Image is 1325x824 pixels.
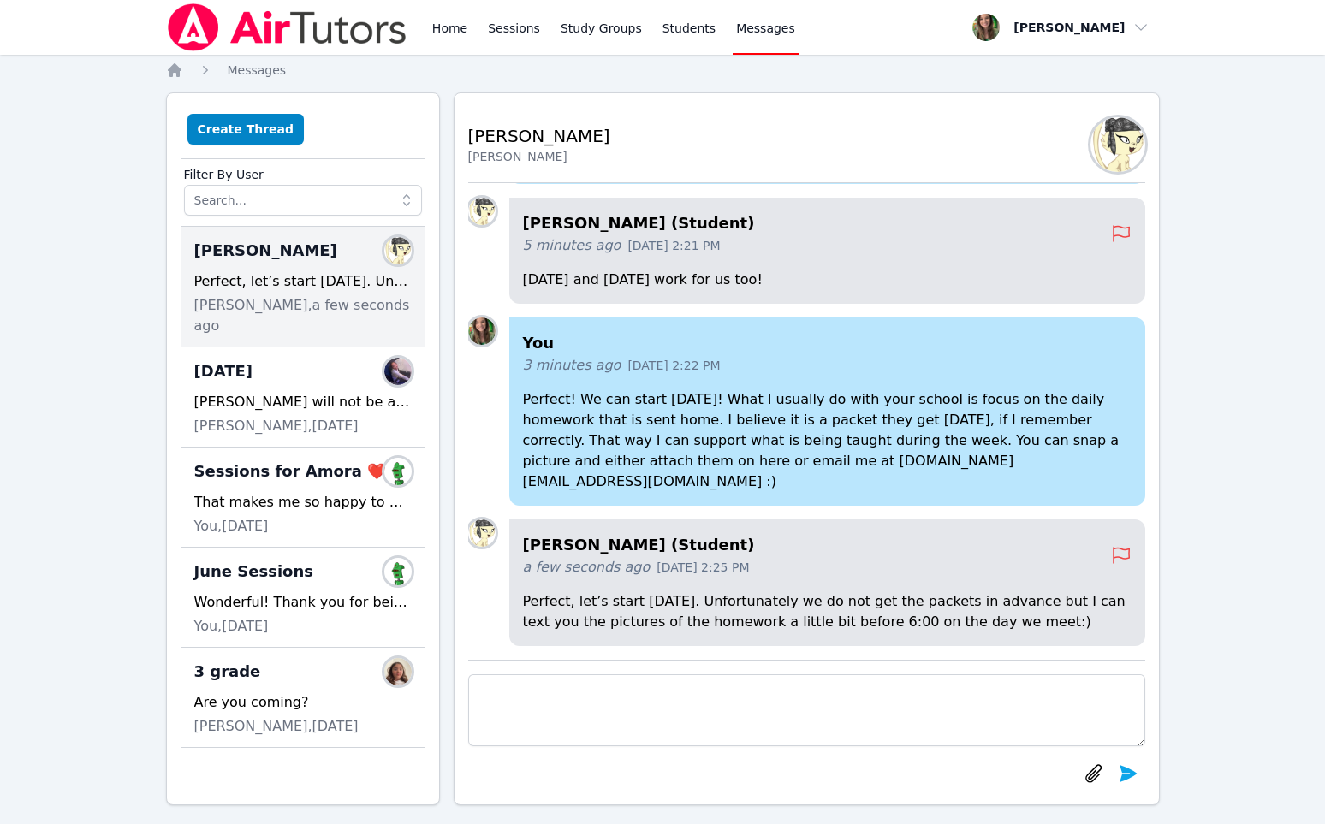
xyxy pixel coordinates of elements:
div: June SessionsNakia DednerWonderful! Thank you for being flexible for me! Have you found two addit... [181,548,425,648]
h2: [PERSON_NAME] [468,124,610,148]
img: Melissa Hammer [468,317,496,345]
div: That makes me so happy to hear! I love our sessions together and last night I could really see th... [194,492,412,513]
span: 5 minutes ago [523,235,621,256]
span: [DATE] 2:22 PM [627,357,720,374]
div: [PERSON_NAME]Elie AllouchePerfect, let’s start [DATE]. Unfortunately we do not get the packets in... [181,227,425,347]
p: Perfect! We can start [DATE]! What I usually do with your school is focus on the daily homework t... [523,389,1132,492]
span: [PERSON_NAME] [194,239,337,263]
span: [PERSON_NAME], [DATE] [194,416,359,436]
div: [PERSON_NAME] will not be able to join [DATE] for the online lesson. She will see you [DATE]. Tha... [194,392,412,412]
img: Elie Allouche [468,519,496,547]
img: Elie Allouche [1090,117,1145,172]
span: June Sessions [194,560,313,584]
img: Elie Allouche [468,198,496,225]
div: Are you coming? [194,692,412,713]
span: Messages [736,20,795,37]
p: Perfect, let’s start [DATE]. Unfortunately we do not get the packets in advance but I can text yo... [523,591,1132,632]
img: Elie Allouche [384,237,412,264]
div: Sessions for Amora ❤️Nakia DednerThat makes me so happy to hear! I love our sessions together and... [181,448,425,548]
span: a few seconds ago [523,557,651,578]
span: Messages [228,63,287,77]
h4: You [523,331,1132,355]
span: 3 minutes ago [523,355,621,376]
img: Amelia Clark [384,358,412,385]
input: Search... [184,185,422,216]
p: [DATE] and [DATE] work for us too! [523,270,1132,290]
span: [DATE] 2:21 PM [627,237,720,254]
img: Air Tutors [166,3,408,51]
span: You, [DATE] [194,616,269,637]
div: Wonderful! Thank you for being flexible for me! Have you found two additional days to reschedule ... [194,592,412,613]
span: [PERSON_NAME], [DATE] [194,716,359,737]
img: Nakia Dedner [384,558,412,585]
button: Create Thread [187,114,305,145]
h4: [PERSON_NAME] (Student) [523,533,1111,557]
a: Messages [228,62,287,79]
div: [DATE]Amelia Clark[PERSON_NAME] will not be able to join [DATE] for the online lesson. She will s... [181,347,425,448]
div: 3 gradeEmma BibiAre you coming?[PERSON_NAME],[DATE] [181,648,425,748]
div: [PERSON_NAME] [468,148,610,165]
nav: Breadcrumb [166,62,1160,79]
span: [DATE] [194,359,253,383]
label: Filter By User [184,159,422,185]
span: [PERSON_NAME], a few seconds ago [194,295,412,336]
img: Emma Bibi [384,658,412,685]
span: [DATE] 2:25 PM [657,559,749,576]
h4: [PERSON_NAME] (Student) [523,211,1111,235]
span: Sessions for Amora ❤️ [194,459,387,483]
div: Perfect, let’s start [DATE]. Unfortunately we do not get the packets in advance but I can text yo... [194,271,412,292]
img: Nakia Dedner [384,458,412,485]
span: You, [DATE] [194,516,269,536]
span: 3 grade [194,660,261,684]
